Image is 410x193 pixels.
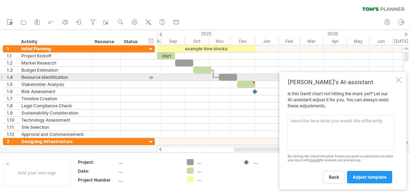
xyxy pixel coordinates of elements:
span: back [329,174,339,180]
div: Project Number [78,177,117,183]
span: adjust template [353,174,387,180]
div: 1.5 [7,81,17,88]
a: back [323,171,345,183]
div: Stakeholder Analysis [21,81,88,88]
div: May 2026 [347,37,369,45]
div: Site Selection [21,124,88,131]
div: scroll to activity [148,74,154,81]
div: 1.6 [7,88,17,95]
div: Designing Infrastructure [21,138,88,145]
div: February 2026 [279,37,300,45]
div: By clicking the 'adjust template' button you grant us permission to share your input with for ana... [288,154,394,162]
div: .... [119,168,178,174]
div: Team Assembly [21,145,88,152]
div: 1.10 [7,117,17,123]
div: Date: [78,168,117,174]
div: Status [124,38,140,45]
div: Sustainability Consideration [21,110,88,116]
div: Initial Planning [21,45,88,52]
div: .... [119,177,178,183]
div: Activity [21,38,87,45]
div: 1.11 [7,124,17,131]
div: 1.4 [7,74,17,81]
div: Approval and Commencement. [21,131,88,138]
div: example time blocks: [157,45,255,52]
div: October 2025 [185,37,209,45]
div: 2 [7,138,17,145]
div: .... [197,159,236,165]
div: Budget Estimation [21,67,88,73]
div: November 2025 [209,37,231,45]
a: adjust template [347,171,392,183]
div: start [157,52,175,59]
div: 1.12 [7,131,17,138]
div: April 2026 [324,37,347,45]
a: OpenAI [309,158,320,162]
div: .... [119,159,178,165]
div: .... [253,159,292,165]
div: 1.8 [7,102,17,109]
div: Is this Gantt chart not hitting the mark yet? Let our AI-assistant adjust it for you. You can alw... [288,91,394,183]
div: June 2026 [369,37,393,45]
div: September 2025 [161,37,185,45]
div: Technology Assessment [21,117,88,123]
div: Resource Identification [21,74,88,81]
div: Timeline Creation [21,95,88,102]
div: 1 [7,45,17,52]
div: 1.1 [7,52,17,59]
div: 1.2 [7,60,17,66]
div: .... [197,168,236,174]
div: 2.1 [7,145,17,152]
div: Risk Assessment [21,88,88,95]
div: Legal Compliance Check [21,102,88,109]
div: Resource [95,38,116,45]
div: 1.3 [7,67,17,73]
div: [PERSON_NAME]'s AI-assistant [288,78,394,86]
div: Project: [78,159,117,165]
div: 1.7 [7,95,17,102]
div: .... [197,176,236,182]
div: Project Kickoff [21,52,88,59]
div: January 2026 [255,37,279,45]
div: Add your own logo [4,159,70,186]
div: March 2026 [300,37,324,45]
div: 1.9 [7,110,17,116]
div: Market Research [21,60,88,66]
div: December 2025 [231,37,255,45]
